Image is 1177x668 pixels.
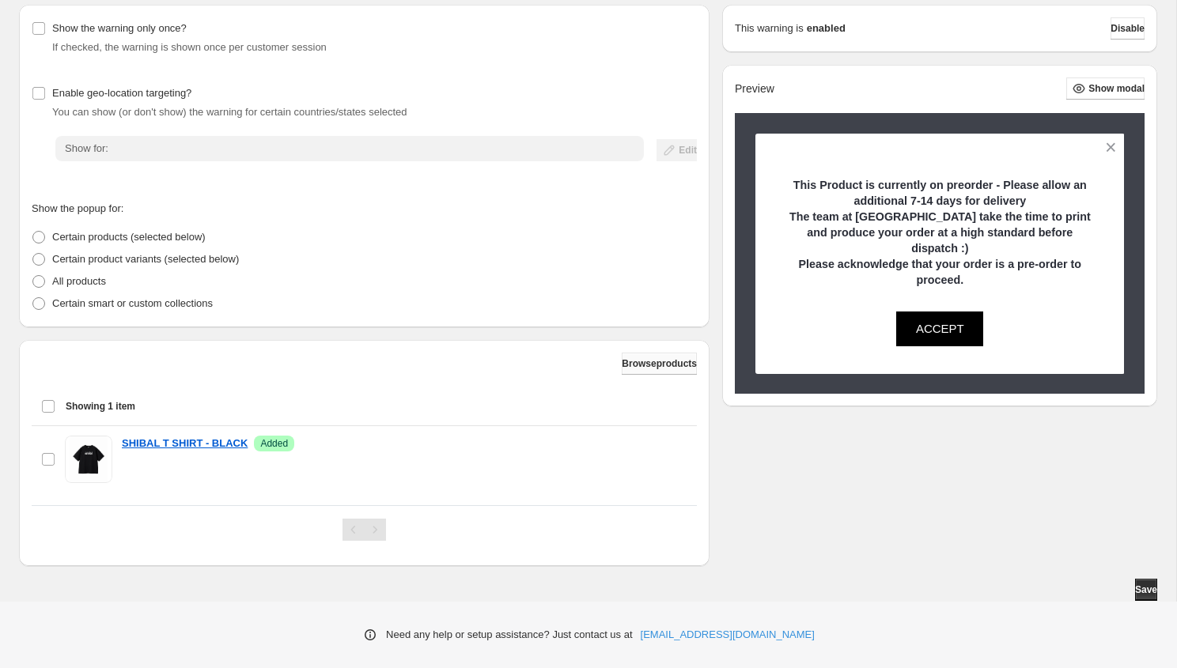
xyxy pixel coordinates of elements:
button: Show modal [1066,77,1145,100]
p: All products [52,274,106,289]
span: Browse products [622,357,697,370]
h2: Preview [735,82,774,96]
a: SHIBAL T SHIRT - BLACK [122,436,248,451]
strong: The team at [GEOGRAPHIC_DATA] take the time to print and produce your order at a high standard be... [789,210,1091,255]
strong: Please acknowledge that your order is a pre-order to proceed. [799,258,1082,286]
span: If checked, the warning is shown once per customer session [52,41,327,53]
strong: This Product is currently on preorder - Please allow an additional 7-14 days for delivery [793,179,1087,207]
span: You can show (or don't show) the warning for certain countries/states selected [52,106,407,118]
span: Showing 1 item [66,400,135,413]
span: Added [260,437,288,450]
span: Disable [1111,22,1145,35]
span: Show for: [65,142,108,154]
nav: Pagination [343,519,386,541]
span: Certain products (selected below) [52,231,206,243]
a: [EMAIL_ADDRESS][DOMAIN_NAME] [641,627,815,643]
button: Save [1135,579,1157,601]
span: Save [1135,583,1157,596]
span: Show the warning only once? [52,22,187,34]
p: Certain smart or custom collections [52,296,213,311]
span: Certain product variants (selected below) [52,253,239,265]
span: Show the popup for: [32,202,123,214]
button: Browseproducts [622,353,697,375]
button: ACCEPT [896,311,983,346]
p: This warning is [735,21,804,36]
strong: enabled [807,21,846,36]
span: Show modal [1088,82,1145,95]
button: Disable [1111,17,1145,40]
span: Enable geo-location targeting? [52,87,191,99]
